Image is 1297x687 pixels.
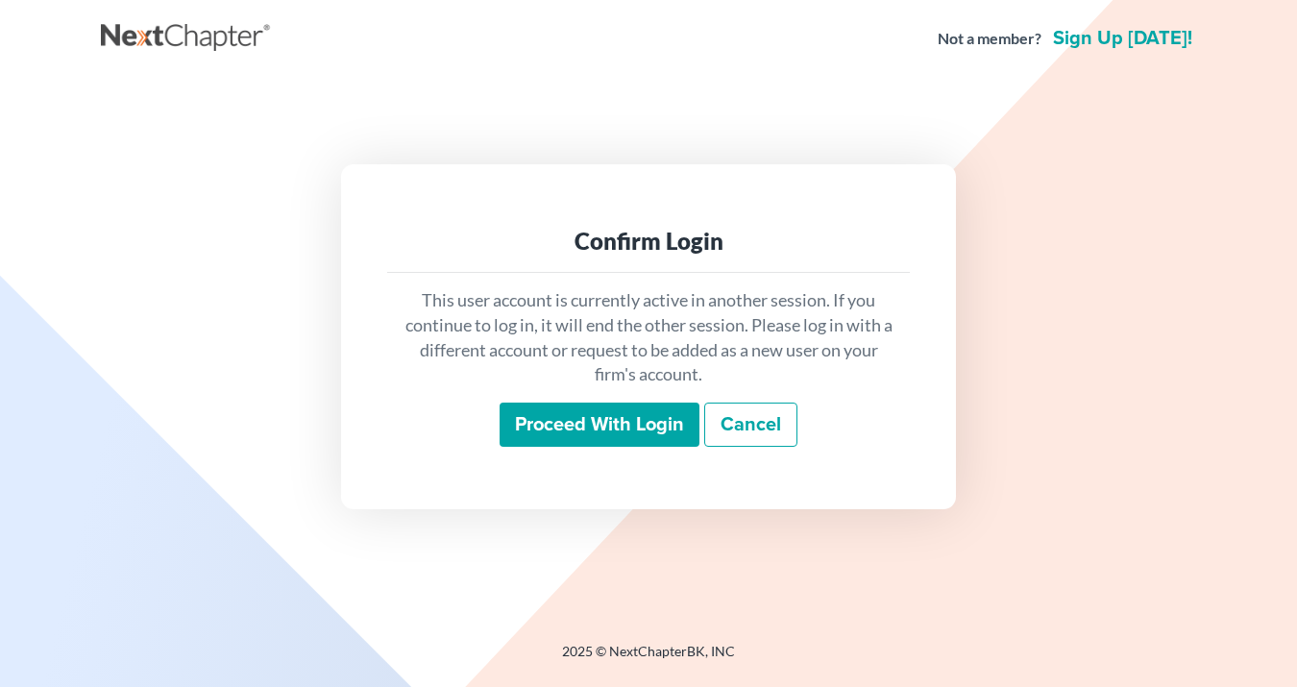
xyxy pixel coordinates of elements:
[403,226,894,257] div: Confirm Login
[403,288,894,387] p: This user account is currently active in another session. If you continue to log in, it will end ...
[101,642,1196,676] div: 2025 © NextChapterBK, INC
[1049,29,1196,48] a: Sign up [DATE]!
[938,28,1041,50] strong: Not a member?
[500,403,699,447] input: Proceed with login
[704,403,797,447] a: Cancel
